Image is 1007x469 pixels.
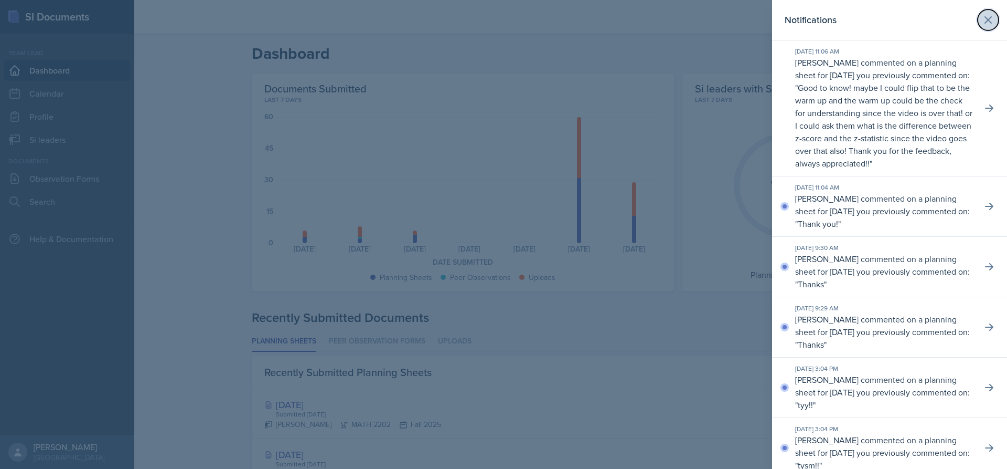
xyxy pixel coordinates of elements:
[785,13,837,27] h2: Notifications
[798,399,813,411] p: tyy!!
[795,313,973,351] p: [PERSON_NAME] commented on a planning sheet for [DATE] you previously commented on: " "
[798,218,838,230] p: Thank you!
[795,364,973,373] div: [DATE] 3:04 PM
[798,278,824,290] p: Thanks
[795,243,973,253] div: [DATE] 9:30 AM
[798,339,824,350] p: Thanks
[795,56,973,170] p: [PERSON_NAME] commented on a planning sheet for [DATE] you previously commented on: " "
[795,82,972,169] p: Good to know! maybe I could flip that to be the warm up and the warm up could be the check for un...
[795,253,973,290] p: [PERSON_NAME] commented on a planning sheet for [DATE] you previously commented on: " "
[795,183,973,192] div: [DATE] 11:04 AM
[795,304,973,313] div: [DATE] 9:29 AM
[795,424,973,434] div: [DATE] 3:04 PM
[795,192,973,230] p: [PERSON_NAME] commented on a planning sheet for [DATE] you previously commented on: " "
[795,373,973,411] p: [PERSON_NAME] commented on a planning sheet for [DATE] you previously commented on: " "
[795,47,973,56] div: [DATE] 11:06 AM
